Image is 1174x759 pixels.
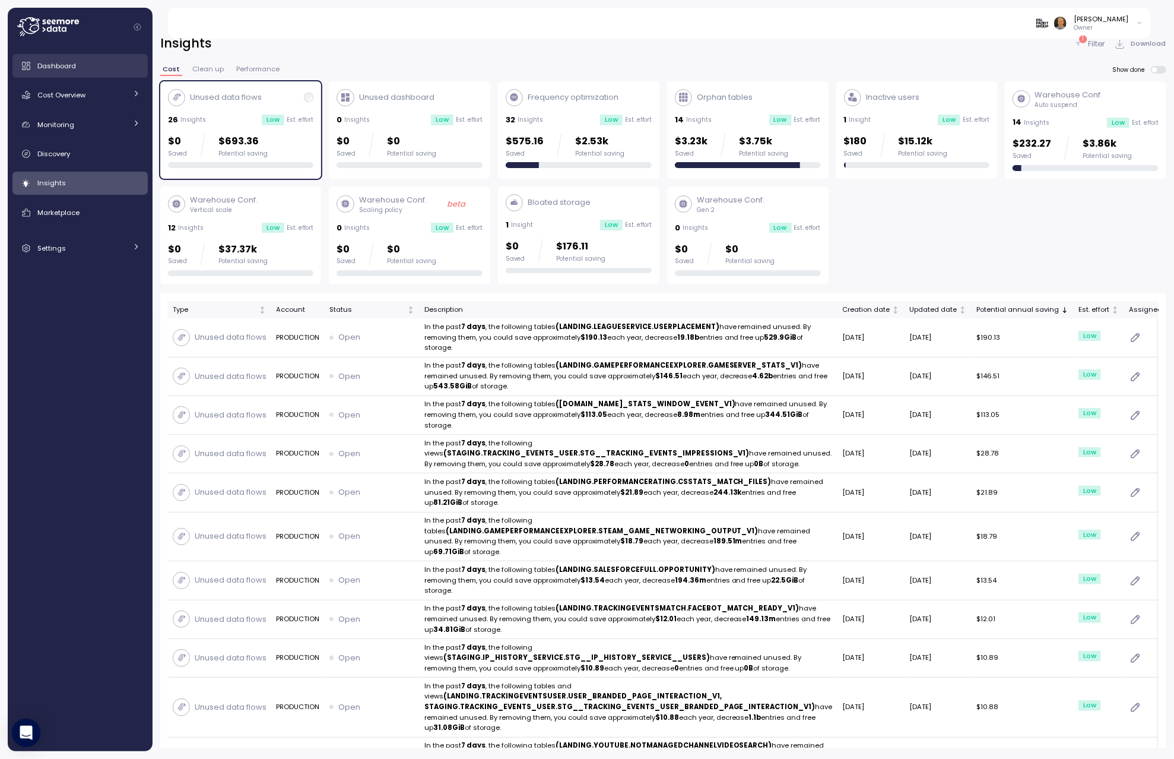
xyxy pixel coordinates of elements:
[338,331,360,343] p: Open
[424,681,833,733] p: In the past , the following tables and views have remained unused. By removing them, you could sa...
[190,91,262,103] p: Unused data flows
[424,305,833,315] div: Description
[766,410,803,419] strong: 344.51GiB
[675,150,707,158] div: Saved
[12,236,148,260] a: Settings
[1129,305,1170,315] div: Assigned to
[271,678,324,738] td: PRODUCTION
[1054,17,1067,29] img: ACg8ocJGXzOstUcSGpJl7WsweQqcTcXsmMI3fEIuLrbjajM8c4QeNgY=s96-c
[575,134,624,150] p: $2.53k
[959,306,967,314] div: Not sorted
[461,603,486,613] strong: 7 days
[195,486,266,498] p: Unused data flows
[424,643,833,674] p: In the past , the following views have remained unused. By removing them, you could save approxim...
[1013,136,1051,152] p: $232.27
[909,305,957,315] div: Updated date
[1078,447,1101,458] div: Low
[556,399,735,409] strong: ([DOMAIN_NAME]_STATS_WINDOW_EVENT_V1)
[972,358,1074,396] td: $146.51
[972,678,1074,738] td: $10.88
[905,396,972,435] td: [DATE]
[580,333,607,342] strong: $190.13
[686,116,712,124] p: Insights
[772,575,799,585] strong: 22.5GiB
[168,150,187,158] div: Saved
[1083,152,1132,160] div: Potential saving
[725,242,775,258] p: $0
[677,410,700,419] strong: 8.98m
[837,513,905,562] td: [DATE]
[675,242,694,258] p: $0
[387,150,436,158] div: Potential saving
[218,257,268,265] div: Potential saving
[461,643,486,652] strong: 7 days
[433,498,462,507] strong: 81.21GiB
[456,224,483,232] p: Est. effort
[837,358,905,396] td: [DATE]
[168,222,176,234] p: 12
[387,257,436,265] div: Potential saving
[556,565,715,574] strong: (LANDING.SALESFORCEFULL.OPPORTUNITY)
[844,150,867,158] div: Saved
[675,222,680,234] p: 0
[739,150,788,158] div: Potential saving
[976,305,1059,315] div: Potential annual saving
[1083,136,1132,152] p: $3.86k
[271,435,324,473] td: PRODUCTION
[684,459,689,469] strong: 0
[753,371,773,381] strong: 4.62b
[972,301,1074,318] th: Potential annual savingSorted descending
[12,142,148,166] a: Discovery
[37,149,70,159] span: Discovery
[168,301,272,318] th: TypeNot sorted
[424,360,833,392] p: In the past , the following tables have remained unused. By removing them, you could save approxi...
[744,663,754,673] strong: 0B
[837,561,905,600] td: [DATE]
[655,371,683,381] strong: $146.51
[506,239,525,255] p: $0
[12,83,148,107] a: Cost Overview
[337,134,356,150] p: $0
[37,61,76,71] span: Dashboard
[329,305,405,315] div: Status
[905,600,972,639] td: [DATE]
[192,66,224,72] span: Clean up
[905,435,972,473] td: [DATE]
[837,678,905,738] td: [DATE]
[620,536,643,546] strong: $18.79
[506,134,544,150] p: $575.16
[359,91,434,103] p: Unused dashboard
[1078,408,1101,419] div: Low
[433,625,465,634] strong: 34.81GiB
[556,255,605,263] div: Potential saving
[271,561,324,600] td: PRODUCTION
[407,306,415,314] div: Not sorted
[580,575,605,585] strong: $13.54
[905,473,972,512] td: [DATE]
[387,242,436,258] p: $0
[1078,369,1101,380] div: Low
[1078,305,1109,315] div: Est. effort
[387,134,436,150] p: $0
[506,150,544,158] div: Saved
[433,723,465,732] strong: 31.08GiB
[674,663,679,673] strong: 0
[725,257,775,265] div: Potential saving
[12,172,148,195] a: Insights
[218,242,268,258] p: $37.37k
[195,530,266,542] p: Unused data flows
[461,516,486,525] strong: 7 days
[905,358,972,396] td: [DATE]
[556,741,772,750] strong: (LANDING.YOUTUBE.NOTMANAGEDCHANNELVIDEOSEARCH)
[1061,306,1069,314] div: Sorted descending
[556,239,605,255] p: $176.11
[337,114,342,126] p: 0
[337,150,356,158] div: Saved
[866,91,919,103] p: Inactive users
[625,116,652,124] p: Est. effort
[769,115,792,125] div: Low
[359,194,427,206] p: Warehouse Conf.
[837,600,905,639] td: [DATE]
[178,224,204,232] p: Insights
[461,565,486,574] strong: 7 days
